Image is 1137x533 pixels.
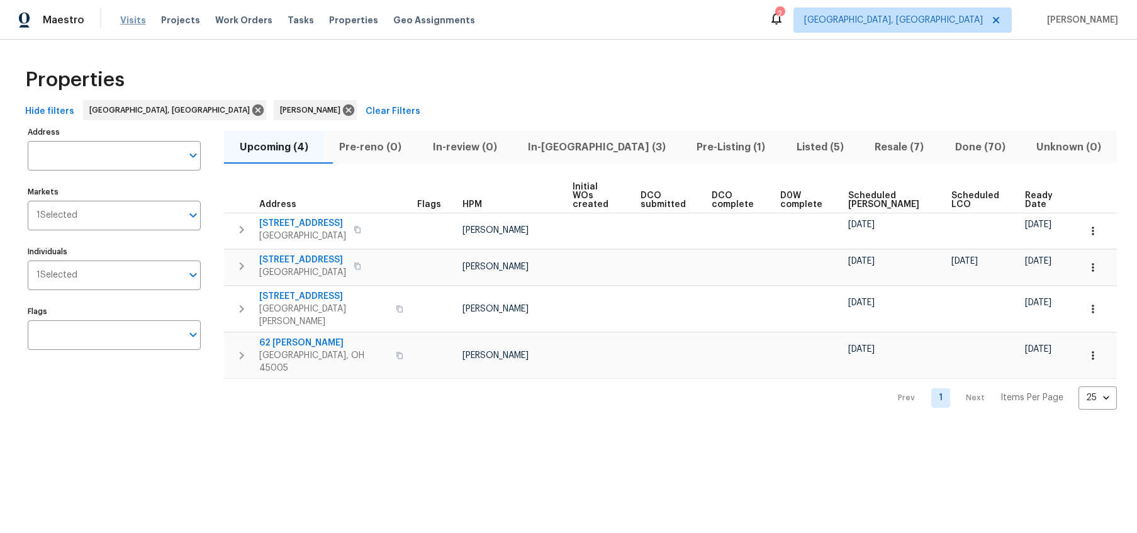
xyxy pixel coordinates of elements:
[641,191,691,209] span: DCO submitted
[848,191,930,209] span: Scheduled [PERSON_NAME]
[120,14,146,26] span: Visits
[1025,220,1051,229] span: [DATE]
[361,100,425,123] button: Clear Filters
[280,104,345,116] span: [PERSON_NAME]
[215,14,272,26] span: Work Orders
[462,305,529,313] span: [PERSON_NAME]
[1000,391,1063,404] p: Items Per Page
[43,14,84,26] span: Maestro
[848,220,875,229] span: [DATE]
[28,308,201,315] label: Flags
[951,191,1004,209] span: Scheduled LCO
[848,345,875,354] span: [DATE]
[259,337,388,349] span: 62 [PERSON_NAME]
[274,100,357,120] div: [PERSON_NAME]
[867,138,932,156] span: Resale (7)
[259,266,346,279] span: [GEOGRAPHIC_DATA]
[712,191,759,209] span: DCO complete
[184,147,202,164] button: Open
[1042,14,1118,26] span: [PERSON_NAME]
[288,16,314,25] span: Tasks
[259,290,388,303] span: [STREET_ADDRESS]
[1025,257,1051,266] span: [DATE]
[28,128,201,136] label: Address
[366,104,420,120] span: Clear Filters
[259,230,346,242] span: [GEOGRAPHIC_DATA]
[775,8,784,20] div: 2
[886,386,1117,410] nav: Pagination Navigation
[232,138,316,156] span: Upcoming (4)
[951,257,978,266] span: [DATE]
[161,14,200,26] span: Projects
[259,217,346,230] span: [STREET_ADDRESS]
[848,257,875,266] span: [DATE]
[947,138,1013,156] span: Done (70)
[462,351,529,360] span: [PERSON_NAME]
[36,210,77,221] span: 1 Selected
[689,138,773,156] span: Pre-Listing (1)
[931,388,950,408] a: Goto page 1
[848,298,875,307] span: [DATE]
[462,226,529,235] span: [PERSON_NAME]
[259,254,346,266] span: [STREET_ADDRESS]
[804,14,983,26] span: [GEOGRAPHIC_DATA], [GEOGRAPHIC_DATA]
[184,206,202,224] button: Open
[25,104,74,120] span: Hide filters
[331,138,409,156] span: Pre-reno (0)
[329,14,378,26] span: Properties
[1025,191,1058,209] span: Ready Date
[788,138,851,156] span: Listed (5)
[36,270,77,281] span: 1 Selected
[25,74,125,86] span: Properties
[1029,138,1109,156] span: Unknown (0)
[462,262,529,271] span: [PERSON_NAME]
[184,266,202,284] button: Open
[184,326,202,344] button: Open
[1025,298,1051,307] span: [DATE]
[259,303,388,328] span: [GEOGRAPHIC_DATA][PERSON_NAME]
[425,138,505,156] span: In-review (0)
[83,100,266,120] div: [GEOGRAPHIC_DATA], [GEOGRAPHIC_DATA]
[28,188,201,196] label: Markets
[1078,381,1117,414] div: 25
[573,182,619,209] span: Initial WOs created
[393,14,475,26] span: Geo Assignments
[417,200,441,209] span: Flags
[520,138,673,156] span: In-[GEOGRAPHIC_DATA] (3)
[20,100,79,123] button: Hide filters
[259,349,388,374] span: [GEOGRAPHIC_DATA], OH 45005
[780,191,827,209] span: D0W complete
[28,248,201,255] label: Individuals
[259,200,296,209] span: Address
[462,200,482,209] span: HPM
[89,104,255,116] span: [GEOGRAPHIC_DATA], [GEOGRAPHIC_DATA]
[1025,345,1051,354] span: [DATE]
